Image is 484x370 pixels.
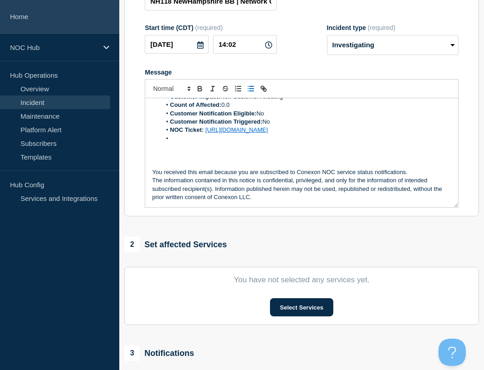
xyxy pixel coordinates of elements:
span: 3 [124,345,140,361]
strong: Count of Affected: [170,101,221,108]
strong: Customer Notification Triggered: [170,118,262,125]
span: Font size [149,83,194,94]
input: YYYY-MM-DD [145,35,209,54]
button: Toggle link [257,83,270,94]
iframe: Help Scout Beacon - Open [438,339,466,366]
li: 0.0 [161,101,451,109]
span: 2 [124,237,140,252]
span: (required) [195,24,223,31]
strong: Customer Impact: [170,93,220,100]
p: The information contained in this notice is confidential, privileged, and only for the informatio... [152,176,451,201]
p: NOC Hub [10,44,97,51]
p: You received this email because you are subscribed to Conexon NOC service status notifications. [152,168,451,176]
strong: Customer Notification Eligible: [170,110,256,117]
div: Notifications [124,345,194,361]
button: Toggle bold text [194,83,206,94]
button: Toggle bulleted list [245,83,257,94]
a: [URL][DOMAIN_NAME] [205,126,268,133]
div: Start time (CDT) [145,24,276,31]
li: No [161,110,451,118]
button: Toggle strikethrough text [219,83,232,94]
strong: NOC Ticket: [170,126,204,133]
div: Message [145,69,459,76]
input: HH:MM [213,35,277,54]
button: Select Services [270,298,333,316]
div: Message [145,98,458,207]
button: Toggle italic text [206,83,219,94]
div: Set affected Services [124,237,227,252]
div: Incident type [327,24,459,31]
span: (required) [368,24,396,31]
li: No [161,118,451,126]
select: Incident type [327,35,459,55]
button: Toggle ordered list [232,83,245,94]
p: You have not selected any services yet. [145,275,459,285]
